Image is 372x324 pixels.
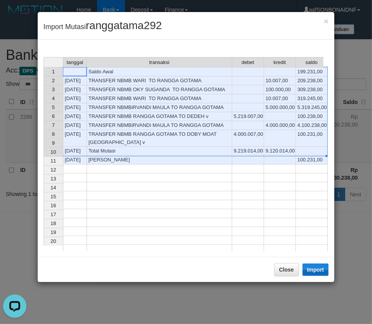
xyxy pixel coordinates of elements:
th: Select whole grid [43,57,63,67]
td: [DATE] [63,76,87,85]
td: [PERSON_NAME] [87,156,232,165]
td: 309.238,00 [296,85,328,94]
td: TRANSFER NBMB RANGGA GOTAMA TO DOBY MOAT [GEOGRAPHIC_DATA] v [87,130,232,147]
td: 10.007,00 [264,94,296,103]
td: [DATE] [63,103,87,112]
td: [DATE] [63,147,87,156]
span: 15 [50,194,56,199]
span: kredit [273,60,286,65]
span: 19 [50,229,56,235]
td: TRANSFER NBMB OKY SUGANDA TO RANGGA GOTAMA [87,85,232,94]
td: [DATE] [63,121,87,130]
button: Import [302,263,329,276]
td: 319.245,00 [296,94,328,103]
td: [DATE] [63,130,87,147]
span: saldo [306,60,318,65]
td: 9.120.014,00 [264,147,296,156]
span: 2 [52,78,55,83]
td: 5.319.245,00 [296,103,328,112]
td: 100.231,00 [296,156,328,165]
td: 5.219.007,00 [232,112,264,121]
td: TRANSFER NBMB WARI TO RANGGA GOTAMA [87,76,232,85]
td: 199.231,00 [296,67,328,76]
span: 18 [50,220,56,226]
td: 4.100.238,00 [296,121,328,130]
td: 4.000.000,00 [264,121,296,130]
span: 13 [50,176,56,182]
span: 14 [50,185,56,191]
button: Open LiveChat chat widget [3,3,26,26]
td: 4.000.007,00 [232,130,264,147]
span: 4 [52,95,55,101]
span: ranggatama292 [86,19,162,31]
td: 100.231,00 [296,130,328,147]
td: [DATE] [63,94,87,103]
td: Saldo Awal [87,67,232,76]
span: 3 [52,87,55,92]
button: Close [274,263,299,276]
span: 11 [50,158,56,164]
span: × [324,17,329,26]
span: 7 [52,122,55,128]
span: transaksi [149,60,169,65]
span: 17 [50,211,56,217]
td: Total Mutasi [87,147,232,156]
td: 9.219.014,00 [232,147,264,156]
td: 209.238,00 [296,76,328,85]
span: 12 [50,167,56,173]
td: 5.000.000,00 [264,103,296,112]
span: debet [242,60,254,65]
button: Close [324,17,329,25]
td: TRANSFER NBMBiRVANDi MAULA TO RANGGA GOTAMA [87,103,232,112]
span: 6 [52,113,55,119]
span: 20 [50,238,56,244]
td: 10.007,00 [264,76,296,85]
td: TRANSFER NBMB RANGGA GOTAMA TO DEDEH v [87,112,232,121]
td: 100.238,00 [296,112,328,121]
td: [DATE] [63,112,87,121]
td: TRANSFER NBMB WARI TO RANGGA GOTAMA [87,94,232,103]
span: Import Mutasi [43,23,162,31]
span: 9 [52,140,55,146]
span: 10 [50,149,56,155]
td: TRANSFER NBMBiRVANDi MAULA TO RANGGA GOTAMA [87,121,232,130]
span: 1 [52,69,55,75]
span: 8 [52,131,55,137]
span: 16 [50,203,56,208]
td: [DATE] [63,156,87,165]
td: 100.000,00 [264,85,296,94]
span: tanggal [66,60,83,65]
span: 5 [52,104,55,110]
td: [DATE] [63,85,87,94]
